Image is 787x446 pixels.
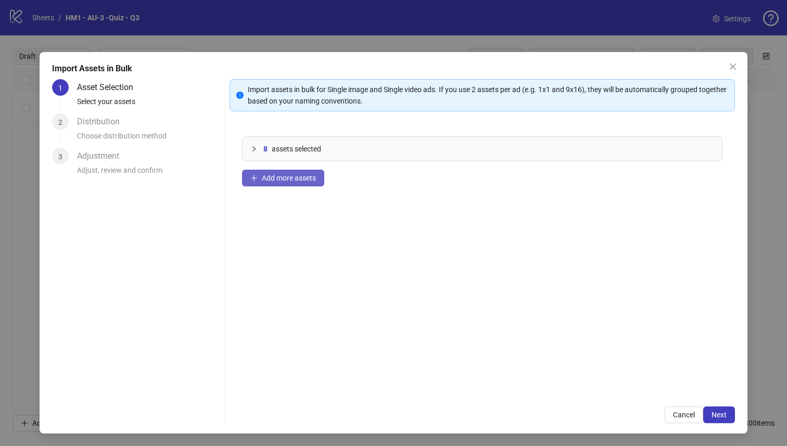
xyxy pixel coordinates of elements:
[712,411,727,419] span: Next
[703,406,735,423] button: Next
[77,130,221,148] div: Choose distribution method
[77,164,221,182] div: Adjust, review and confirm
[729,62,737,71] span: close
[725,58,741,75] button: Close
[665,406,703,423] button: Cancel
[77,113,128,130] div: Distribution
[58,118,62,126] span: 2
[250,174,258,182] span: plus
[251,146,257,152] span: collapsed
[52,62,735,75] div: Import Assets in Bulk
[58,152,62,161] span: 3
[77,96,221,113] div: Select your assets
[77,148,128,164] div: Adjustment
[243,137,722,161] div: 8assets selected
[236,92,244,99] span: info-circle
[673,411,695,419] span: Cancel
[58,84,62,92] span: 1
[263,143,268,155] span: 8
[77,79,142,96] div: Asset Selection
[272,143,321,155] span: assets selected
[242,170,324,186] button: Add more assets
[248,84,729,107] div: Import assets in bulk for Single image and Single video ads. If you use 2 assets per ad (e.g. 1x1...
[262,174,316,182] span: Add more assets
